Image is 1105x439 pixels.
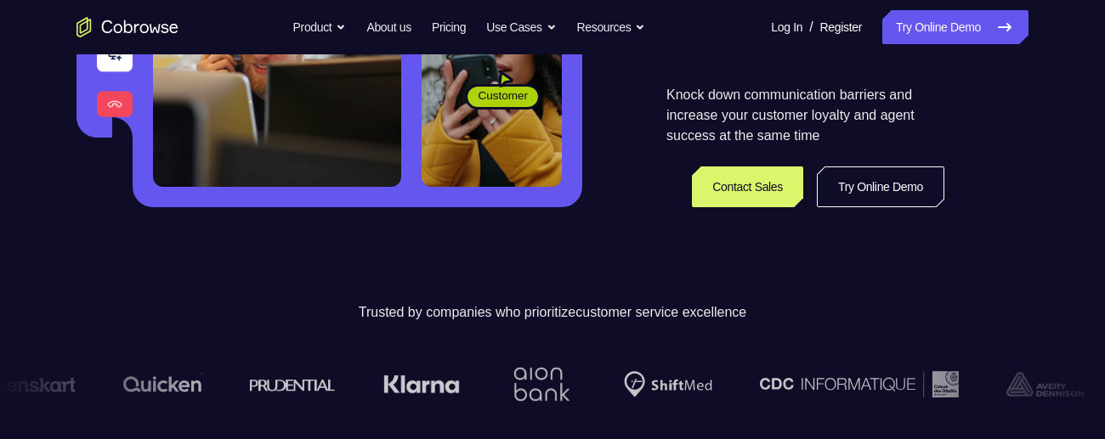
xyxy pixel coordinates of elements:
a: Go to the home page [76,17,178,37]
img: Klarna [378,374,455,395]
button: Resources [577,10,646,44]
a: Try Online Demo [817,166,944,207]
a: Log In [771,10,802,44]
img: prudential [245,378,331,391]
span: / [809,17,813,37]
a: Pricing [432,10,466,44]
img: Shiftmed [619,371,707,397]
img: CDC Informatique [755,371,954,397]
span: customer service excellence [575,305,746,319]
a: Register [820,10,862,44]
a: Contact Sales [692,166,803,207]
button: Use Cases [486,10,556,44]
button: Product [293,10,347,44]
img: Aion Bank [502,350,571,419]
a: About us [366,10,411,44]
a: Try Online Demo [882,10,1028,44]
p: Knock down communication barriers and increase your customer loyalty and agent success at the sam... [666,85,944,146]
span: Customer [467,87,538,104]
